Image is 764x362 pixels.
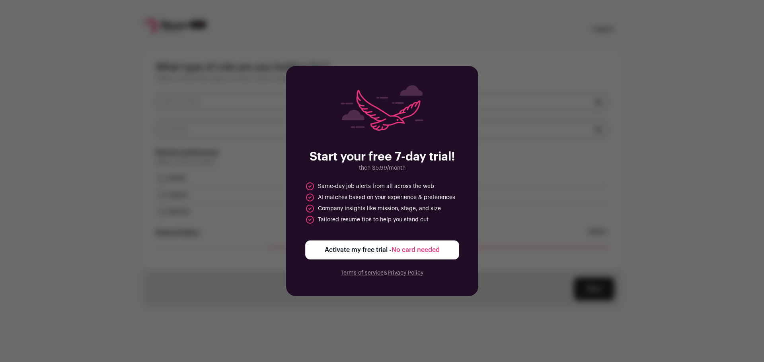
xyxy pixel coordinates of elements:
[325,245,440,255] span: Activate my free trial -
[305,164,459,172] p: then $5.99/month
[305,269,459,277] p: &
[305,193,455,202] li: AI matches based on your experience & preferences
[305,215,429,225] li: Tailored resume tips to help you stand out
[392,247,440,253] span: No card needed
[341,270,384,276] a: Terms of service
[305,204,441,213] li: Company insights like mission, stage, and size
[388,270,423,276] a: Privacy Policy
[341,85,423,131] img: raven-searching-graphic-persian-06fbb1bbfb1eb625e0a08d5c8885cd66b42d4a5dc34102e9b086ff89f5953142.png
[305,240,459,259] button: Activate my free trial -No card needed
[305,150,459,164] h2: Start your free 7-day trial!
[305,182,434,191] li: Same-day job alerts from all across the web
